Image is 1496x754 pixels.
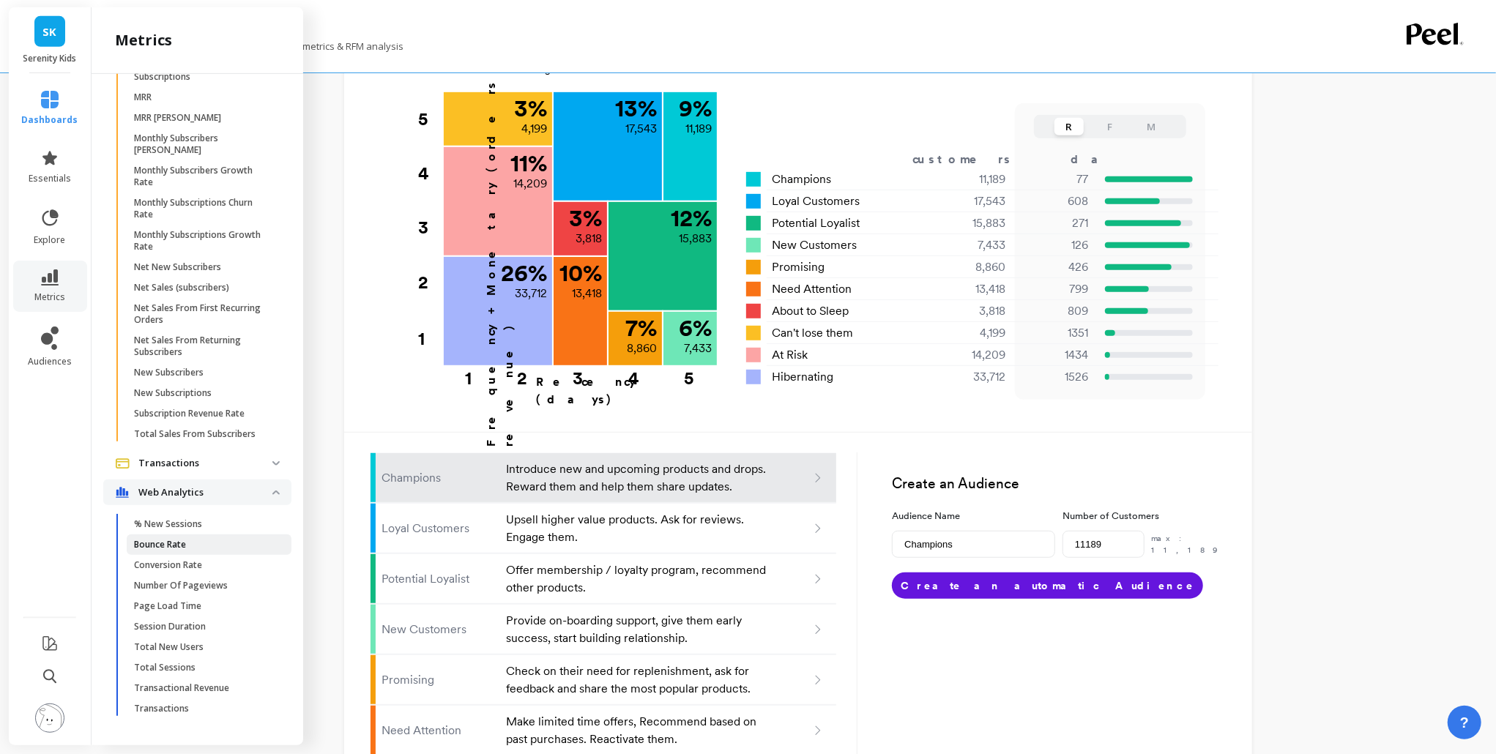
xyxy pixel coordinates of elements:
p: Upsell higher value products. Ask for reviews. Engage them. [506,511,769,546]
p: 3 % [515,97,548,120]
button: F [1095,118,1125,135]
label: Audience Name [892,509,1054,523]
span: essentials [29,173,71,184]
p: 11,189 [686,120,712,138]
span: Can't lose them [773,324,854,342]
span: dashboards [22,114,78,126]
div: 3 [419,201,442,255]
p: 809 [1024,302,1089,320]
span: Potential Loyalist [773,214,860,232]
span: ? [1460,712,1469,733]
span: Loyal Customers [773,193,860,210]
p: 4,199 [522,120,548,138]
div: 4 [419,146,442,201]
div: 3,818 [919,302,1024,320]
p: Offer membership / loyalty program, recommend other products. [506,561,769,597]
p: Monthly Subscriptions Churn Rate [134,197,274,220]
p: 26 % [502,261,548,285]
div: 4,199 [919,324,1024,342]
div: 17,543 [919,193,1024,210]
p: New Subscriptions [134,387,212,399]
p: 126 [1024,236,1089,254]
p: Total Sessions [134,662,196,673]
span: Need Attention [773,280,852,298]
button: M [1136,118,1166,135]
p: Web Analytics [138,485,272,500]
span: At Risk [773,346,808,364]
div: 33,712 [919,368,1024,386]
span: SK [43,23,57,40]
p: Session Duration [134,621,206,632]
p: Conversion Rate [134,559,202,571]
p: Monthly Subscriptions Growth Rate [134,229,274,253]
div: 14,209 [919,346,1024,364]
span: Champions [773,171,832,188]
label: Number of Customers [1063,509,1225,523]
p: Monthly Subscribers [PERSON_NAME] [134,132,274,156]
p: MRR [PERSON_NAME] [134,112,221,124]
p: Serenity Kids [23,53,77,64]
img: down caret icon [272,490,280,495]
div: 5 [662,367,717,381]
p: Frequency + Monetary (orders + revenue) [483,13,518,447]
span: New Customers [773,236,857,254]
p: 13 % [616,97,658,120]
p: Check on their need for replenishment, ask for feedback and share the most popular products. [506,662,769,698]
p: Number Of Pageviews [134,580,228,591]
div: 8,860 [919,258,1024,276]
span: Promising [773,258,825,276]
button: R [1054,118,1084,135]
p: Net Sales From First Recurring Orders [134,302,274,326]
p: 15,883 [680,230,712,247]
p: 12 % [671,206,712,230]
p: Page Load Time [134,600,201,612]
p: Net Sales From Returning Subscribers [134,335,274,358]
input: e.g. Black friday [892,531,1054,558]
p: 8,860 [628,340,658,357]
span: Hibernating [773,368,834,386]
button: Create an automatic Audience [892,572,1203,599]
div: 7,433 [919,236,1024,254]
button: ? [1448,706,1481,739]
p: Total New Users [134,641,204,653]
p: Potential Loyalist [382,570,497,588]
p: 13,418 [573,285,603,302]
div: 2 [494,367,550,381]
p: Subscription Revenue Rate [134,408,245,419]
p: 3 % [570,206,603,230]
div: 15,883 [919,214,1024,232]
p: Total Sales From Subscribers [134,428,256,440]
p: Promising [382,671,497,689]
p: Need Attention [382,722,497,739]
p: Introduce new and upcoming products and drops. Reward them and help them share updates. [506,460,769,496]
p: MRR [134,92,152,103]
div: 1 [419,311,442,367]
p: 11 % [511,152,548,175]
p: max: 11,189 [1152,532,1226,556]
p: 608 [1024,193,1089,210]
p: 1351 [1024,324,1089,342]
h2: metrics [115,30,172,51]
div: customers [912,151,1031,168]
p: Bounce Rate [134,539,186,550]
input: e.g. 500 [1063,531,1144,558]
p: 7 % [626,316,658,340]
div: 3 [550,367,606,381]
p: 10 % [560,261,603,285]
p: Transactions [138,456,272,471]
p: Net New Subscribers [134,261,221,273]
p: 271 [1024,214,1089,232]
p: 799 [1024,280,1089,298]
h3: Create an Audience [892,474,1225,495]
p: 33,712 [516,285,548,302]
p: Make limited time offers, Recommend based on past purchases. Reactivate them. [506,713,769,748]
p: New Subscribers [134,367,204,378]
p: Recency (days) [536,373,716,408]
p: Monthly Subscribers Growth Rate [134,165,274,188]
p: 426 [1024,258,1089,276]
p: 17,543 [626,120,658,138]
p: New Customers [382,621,497,638]
p: 9 % [680,97,712,120]
p: 6 % [680,316,712,340]
img: navigation item icon [115,458,130,469]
